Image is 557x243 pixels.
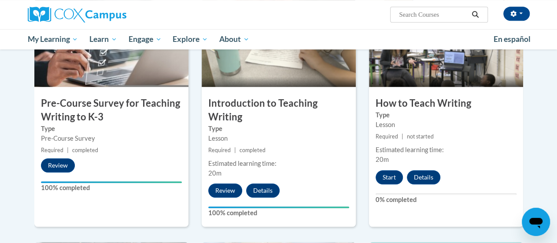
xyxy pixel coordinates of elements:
a: Engage [123,29,167,49]
button: Start [376,170,403,184]
h3: Pre-Course Survey for Teaching Writing to K-3 [34,97,188,124]
h3: Introduction to Teaching Writing [202,97,356,124]
span: not started [407,133,434,140]
div: Estimated learning time: [208,159,349,168]
label: Type [208,124,349,134]
label: Type [376,110,516,120]
span: Learn [89,34,117,45]
label: 100% completed [41,183,182,193]
span: En español [494,34,531,44]
button: Review [41,158,75,172]
a: About [214,29,255,49]
div: Your progress [208,206,349,208]
div: Lesson [376,120,516,130]
button: Account Settings [503,7,530,21]
span: My Learning [27,34,78,45]
a: Cox Campus [28,7,186,22]
span: Required [208,147,231,153]
span: Engage [129,34,162,45]
span: Required [41,147,63,153]
button: Search [468,9,482,20]
div: Lesson [208,134,349,143]
span: | [234,147,236,153]
span: About [219,34,249,45]
span: | [67,147,69,153]
input: Search Courses [398,9,468,20]
span: Required [376,133,398,140]
div: Pre-Course Survey [41,134,182,143]
h3: How to Teach Writing [369,97,523,110]
a: Learn [84,29,123,49]
span: completed [72,147,98,153]
label: 0% completed [376,195,516,205]
label: Type [41,124,182,134]
a: En español [488,30,536,49]
a: My Learning [22,29,84,49]
button: Details [407,170,440,184]
span: 20m [376,156,389,163]
span: completed [240,147,266,153]
span: | [402,133,403,140]
span: 20m [208,169,221,177]
div: Main menu [21,29,536,49]
iframe: Button to launch messaging window [522,208,550,236]
a: Explore [167,29,214,49]
button: Review [208,183,242,198]
div: Estimated learning time: [376,145,516,155]
label: 100% completed [208,208,349,218]
img: Cox Campus [28,7,126,22]
button: Details [246,183,280,198]
div: Your progress [41,181,182,183]
span: Explore [173,34,208,45]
